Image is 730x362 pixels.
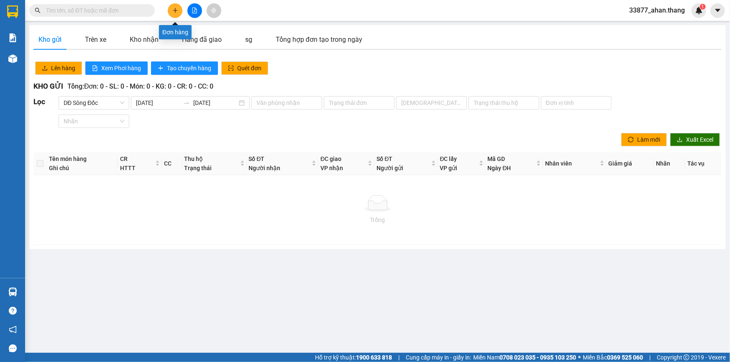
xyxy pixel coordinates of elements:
strong: 0708 023 035 - 0935 103 250 [499,354,576,361]
span: caret-down [714,7,722,14]
span: HTTT [120,165,136,171]
span: Người gửi [377,165,403,171]
span: Số ĐT [249,156,265,162]
span: notification [9,326,17,334]
span: Người nhận [249,165,281,171]
button: plusTạo chuyến hàng [151,61,218,75]
span: DĐ Sông Đốc [64,97,124,109]
span: Trạng thái [184,165,212,171]
div: Trống [40,215,715,224]
span: ⚪️ [578,356,581,359]
button: file-add [187,3,202,18]
input: Tìm tên, số ĐT hoặc mã đơn [46,6,145,15]
button: caret-down [710,3,725,18]
div: Giảm giá [609,159,652,168]
span: ĐC lấy [440,156,457,162]
span: plus [158,65,164,72]
th: Tác vụ [685,152,722,175]
div: CC [164,159,180,168]
div: Kho gửi [38,34,61,45]
span: KHO GỬI [33,82,63,90]
sup: 1 [700,4,706,10]
span: Tạo chuyến hàng [167,64,211,73]
div: Trên xe [85,34,106,45]
div: sg [245,34,252,45]
span: | [649,353,651,362]
div: Tên món hàng Ghi chú [49,154,116,173]
span: Mã GD [488,156,505,162]
button: plus [168,3,182,18]
span: Miền Nam [473,353,576,362]
span: copyright [684,354,689,360]
span: file-add [192,8,197,13]
div: Kho nhận [130,34,159,45]
input: Ngày bắt đầu [136,98,180,107]
span: sync [628,137,634,143]
span: Thu hộ [184,156,203,162]
span: ĐC giao [320,156,341,162]
strong: 1900 633 818 [356,354,392,361]
button: scanQuét đơn [221,61,268,75]
span: to [183,99,190,106]
strong: 0369 525 060 [607,354,643,361]
button: file-textXem Phơi hàng [85,61,148,75]
span: plus [172,8,178,13]
span: search [35,8,41,13]
span: scan [228,65,234,72]
span: | [398,353,400,362]
span: Lọc [33,97,45,106]
div: Hàng đã giao [182,34,222,45]
span: Tổng: Đơn: 0 - SL: 0 - Món: 0 - KG: 0 - CR: 0 - CC: 0 [67,82,214,90]
span: 1 [701,4,704,10]
span: swap-right [183,99,190,106]
input: Ngày kết thúc [193,98,237,107]
span: aim [211,8,217,13]
span: Hỗ trợ kỹ thuật: [315,353,392,362]
span: VP gửi [440,165,458,171]
button: uploadLên hàng [35,61,82,75]
span: CR [120,156,128,162]
span: Quét đơn [237,64,261,73]
img: solution-icon [8,33,17,42]
button: syncLàm mới [621,133,667,146]
div: Nhãn [656,159,683,168]
span: Xem Phơi hàng [101,64,141,73]
div: Tổng hợp đơn tạo trong ngày [276,34,362,45]
img: icon-new-feature [695,7,703,14]
span: Ngày ĐH [488,165,511,171]
span: Nhân viên [545,159,598,168]
img: warehouse-icon [8,288,17,296]
img: logo-vxr [7,5,18,18]
span: file-text [92,65,98,72]
img: warehouse-icon [8,54,17,63]
span: VP nhận [320,165,343,171]
span: message [9,344,17,352]
button: downloadXuất Excel [670,133,720,146]
span: Lên hàng [51,64,75,73]
span: question-circle [9,307,17,315]
button: aim [207,3,221,18]
span: Cung cấp máy in - giấy in: [406,353,471,362]
span: Số ĐT [377,156,392,162]
span: Làm mới [637,135,660,144]
span: upload [42,65,48,72]
span: 33877_ahan.thang [622,5,692,15]
span: Miền Bắc [583,353,643,362]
